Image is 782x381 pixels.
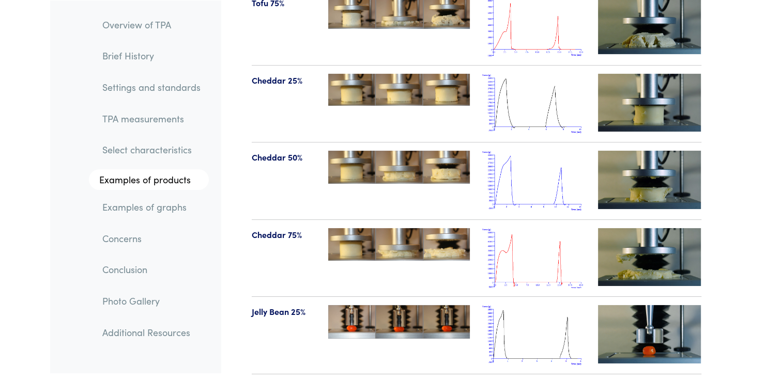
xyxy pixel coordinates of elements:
[94,12,209,36] a: Overview of TPA
[328,74,470,106] img: cheddar-25-123-tpa.jpg
[94,44,209,68] a: Brief History
[328,228,470,261] img: cheddar-75-123-tpa.jpg
[94,289,209,312] a: Photo Gallery
[598,305,701,363] img: jellybean-videotn-25.jpg
[89,169,209,190] a: Examples of products
[94,106,209,130] a: TPA measurements
[94,75,209,99] a: Settings and standards
[482,74,586,134] img: cheddar_tpa_25.png
[252,228,316,242] p: Cheddar 75%
[482,228,586,289] img: cheddar_tpa_75.png
[598,151,701,209] img: cheddar-videotn-50.jpg
[482,151,586,211] img: cheddar_tpa_50.png
[328,305,470,338] img: jellybean-25-123-tpa.jpg
[94,138,209,162] a: Select characteristics
[252,305,316,319] p: Jelly Bean 25%
[94,320,209,344] a: Additional Resources
[94,195,209,218] a: Examples of graphs
[328,151,470,184] img: cheddar-50-123-tpa.jpg
[482,305,586,366] img: jellybean_tpa_25.png
[94,258,209,281] a: Conclusion
[252,151,316,164] p: Cheddar 50%
[252,74,316,87] p: Cheddar 25%
[598,228,701,286] img: cheddar-videotn-75.jpg
[598,74,701,132] img: cheddar-videotn-25.jpg
[94,226,209,250] a: Concerns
